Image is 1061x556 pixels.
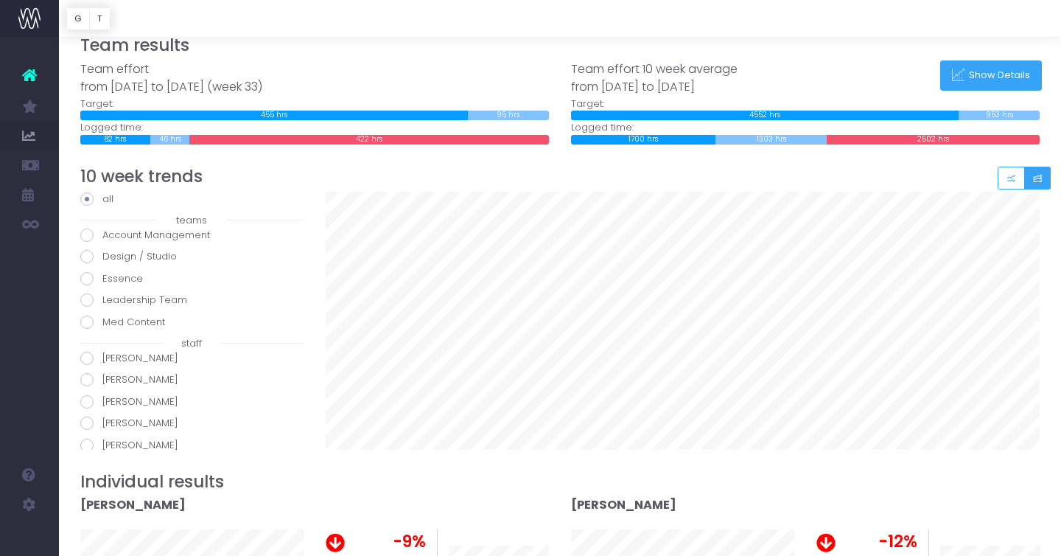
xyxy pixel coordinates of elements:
span: -9% [393,529,426,554]
div: Target: Logged time: [560,60,1051,145]
div: 422 hrs [189,135,549,145]
button: G [66,7,90,30]
div: 1700 hrs [571,135,715,145]
div: 455 hrs [80,111,468,120]
label: [PERSON_NAME] [80,351,304,366]
button: T [89,7,111,30]
div: 4552 hrs [571,111,959,120]
h3: 10 week trends [80,167,1040,187]
div: Vertical button group [66,7,111,30]
label: [PERSON_NAME] [80,416,304,431]
label: [PERSON_NAME] [80,372,304,387]
span: Show Details [964,69,1031,82]
label: all [80,192,304,206]
label: Account Management [80,228,304,243]
span: staff [162,336,221,351]
div: 82 hrs [80,135,150,145]
label: [PERSON_NAME] [80,395,304,409]
div: Target: Logged time: [69,60,560,145]
div: 953 hrs [959,111,1040,120]
div: 2502 hrs [827,135,1040,145]
div: 1303 hrs [715,135,827,145]
div: Small button group [998,167,1051,190]
span: -12% [878,529,917,554]
h3: Individual results [80,472,1040,492]
div: Team effort from [DATE] to [DATE] (week 33) [80,60,549,97]
span: teams [157,213,226,228]
img: images/default_profile_image.png [18,527,41,549]
strong: [PERSON_NAME] [571,496,676,513]
label: Leadership Team [80,293,304,307]
label: Design / Studio [80,249,304,264]
div: Team effort 10 week average from [DATE] to [DATE] [571,60,1040,97]
label: Med Content [80,315,304,330]
div: 46 hrs [150,135,190,145]
h3: Team results [80,35,1040,55]
div: 95 hrs [468,111,549,120]
strong: [PERSON_NAME] [80,496,186,513]
label: [PERSON_NAME] [80,438,304,453]
label: Essence [80,271,304,286]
